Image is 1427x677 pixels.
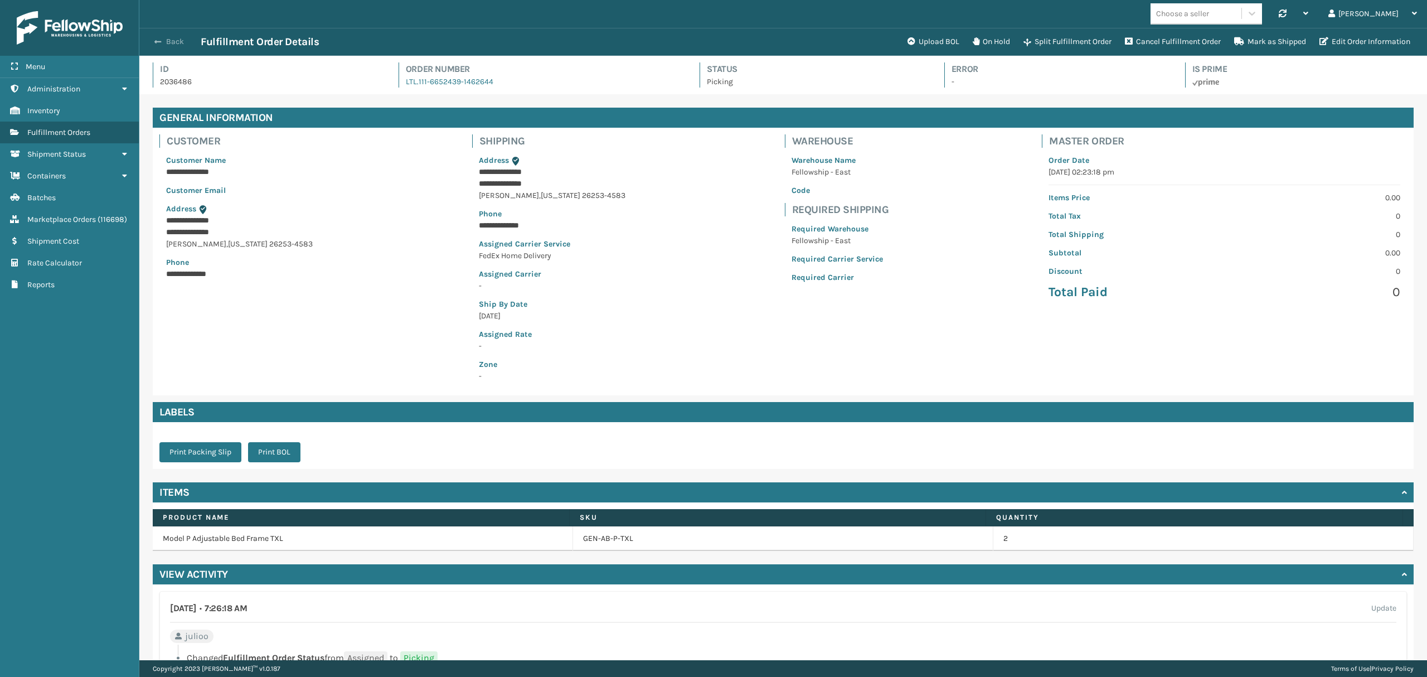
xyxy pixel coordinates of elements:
p: 0 [1231,229,1400,240]
span: Rate Calculator [27,258,82,268]
div: | [1331,660,1414,677]
h4: Warehouse [792,134,890,148]
p: Order Date [1049,154,1400,166]
i: Edit [1319,37,1328,45]
a: Privacy Policy [1371,665,1414,673]
p: Zone [479,359,625,370]
button: Upload BOL [901,31,966,53]
span: , [539,191,541,200]
a: Terms of Use [1331,665,1370,673]
p: Ship By Date [479,298,625,310]
label: Product Name [163,512,559,523]
label: Quantity [996,512,1392,523]
span: Shipment Status [27,149,86,159]
h4: Error [952,62,1165,76]
button: Mark as Shipped [1227,31,1313,53]
p: Subtotal [1049,247,1217,259]
p: Total Tax [1049,210,1217,222]
span: Reports [27,280,55,289]
span: Shipment Cost [27,236,79,246]
span: [US_STATE] [228,239,268,249]
i: Cancel Fulfillment Order [1125,37,1133,45]
p: Total Paid [1049,284,1217,301]
p: Required Warehouse [792,223,883,235]
h4: General Information [153,108,1414,128]
p: Required Carrier [792,272,883,283]
span: 26253-4583 [582,191,625,200]
li: Changed from to [170,651,1396,665]
span: 26253-4583 [269,239,313,249]
p: Picking [707,76,924,88]
p: - [952,76,1165,88]
h4: Status [707,62,924,76]
p: 0 [1231,265,1400,277]
i: On Hold [973,37,979,45]
i: Split Fulfillment Order [1023,38,1031,46]
button: On Hold [966,31,1017,53]
p: 0.00 [1231,192,1400,204]
h4: View Activity [159,568,228,581]
a: GEN-AB-P-TXL [583,533,633,544]
p: Assigned Rate [479,328,625,340]
h4: Order Number [406,62,680,76]
button: Cancel Fulfillment Order [1118,31,1227,53]
h4: Customer [167,134,319,148]
i: Upload BOL [907,37,915,45]
p: Customer Name [166,154,313,166]
h4: Is Prime [1192,62,1414,76]
button: Edit Order Information [1313,31,1417,53]
td: Model P Adjustable Bed Frame TXL [153,526,573,551]
span: Address [479,156,509,165]
h4: Master Order [1049,134,1407,148]
p: Items Price [1049,192,1217,204]
p: Fellowship - East [792,235,883,246]
span: Containers [27,171,66,181]
button: Print BOL [248,442,300,462]
span: Picking [400,651,438,665]
p: Copyright 2023 [PERSON_NAME]™ v 1.0.187 [153,660,280,677]
p: Total Shipping [1049,229,1217,240]
p: 0 [1231,284,1400,301]
p: Required Carrier Service [792,253,883,265]
p: Assigned Carrier [479,268,625,280]
p: Phone [479,208,625,220]
p: [DATE] 02:23:18 pm [1049,166,1400,178]
h4: [DATE] 7:26:18 AM [170,602,247,615]
p: Customer Email [166,185,313,196]
h4: Shipping [479,134,632,148]
span: [PERSON_NAME] [479,191,539,200]
p: Assigned Carrier Service [479,238,625,250]
i: Mark as Shipped [1234,37,1244,45]
p: 2036486 [160,76,378,88]
span: Fulfillment Order Status [223,652,324,663]
p: FedEx Home Delivery [479,250,625,262]
button: Print Packing Slip [159,442,241,462]
p: 0.00 [1231,247,1400,259]
p: Phone [166,257,313,268]
button: Back [149,37,201,47]
span: Assigned [344,651,387,665]
span: Administration [27,84,80,94]
label: SKU [580,512,976,523]
div: Choose a seller [1156,8,1209,20]
span: Address [166,204,196,214]
h4: Items [159,486,190,499]
span: Fulfillment Orders [27,128,90,137]
span: julioo [185,630,208,643]
p: Fellowship - East [792,166,883,178]
span: ( 116698 ) [98,215,127,224]
span: • [200,603,202,613]
h4: Id [160,62,378,76]
span: Batches [27,193,56,202]
h4: Required Shipping [792,203,890,216]
p: Discount [1049,265,1217,277]
a: LTL.111-6652439-1462644 [406,77,493,86]
p: 0 [1231,210,1400,222]
span: Menu [26,62,45,71]
h3: Fulfillment Order Details [201,35,319,49]
span: Inventory [27,106,60,115]
span: [US_STATE] [541,191,580,200]
p: Code [792,185,883,196]
span: , [226,239,228,249]
img: logo [17,11,123,45]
